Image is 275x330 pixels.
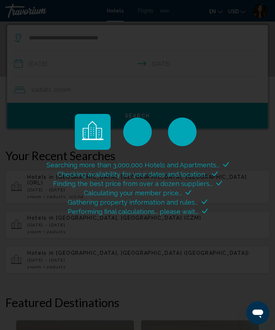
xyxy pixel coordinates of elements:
span: Checking availability for your dates and location... [57,171,208,178]
iframe: Button to launch messaging window [246,301,269,324]
span: Gathering property information and rules... [68,199,198,206]
span: Calculating your member price... [84,189,182,197]
span: Searching more than 3,000,000 Hotels and Apartments... [47,161,219,169]
span: Finding the best price from over a dozen suppliers... [53,180,213,187]
span: Performing final calculations... please wait... [68,208,198,215]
